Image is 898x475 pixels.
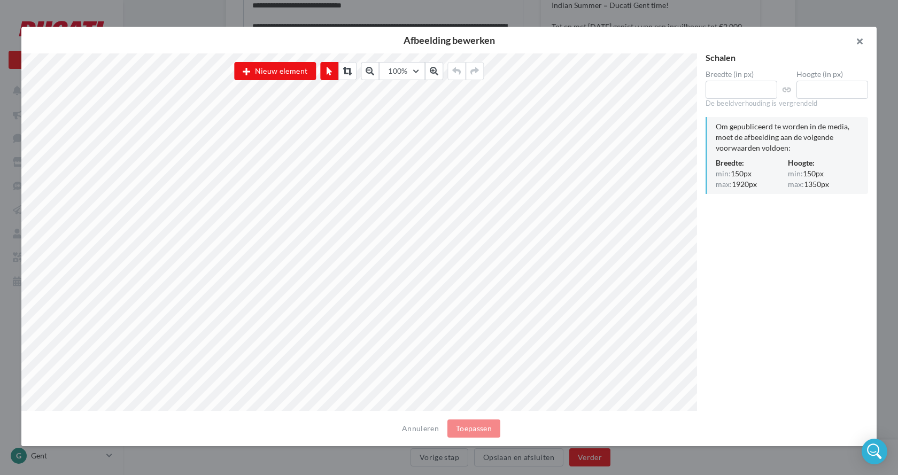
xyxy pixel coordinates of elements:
[716,181,732,188] span: max:
[716,179,788,190] div: 1920px
[788,168,860,179] div: 150px
[788,181,804,188] span: max:
[447,419,500,438] button: Toepassen
[234,62,316,80] button: Nieuw element
[379,62,425,80] button: 100%
[788,179,860,190] div: 1350px
[38,35,860,45] h2: Afbeelding bewerken
[716,170,731,177] span: min:
[788,158,860,168] div: Hoogte:
[398,422,443,435] button: Annuleren
[706,71,777,78] label: Breedte (in px)
[706,99,868,108] div: De beeldverhouding is vergrendeld
[716,121,860,153] div: Om gepubliceerd te worden in de media, moet de afbeelding aan de volgende voorwaarden voldoen:
[788,170,803,177] span: min:
[862,439,887,464] div: Open Intercom Messenger
[716,158,788,168] div: Breedte:
[706,53,868,62] div: Schalen
[716,168,788,179] div: 150px
[796,71,868,78] label: Hoogte (in px)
